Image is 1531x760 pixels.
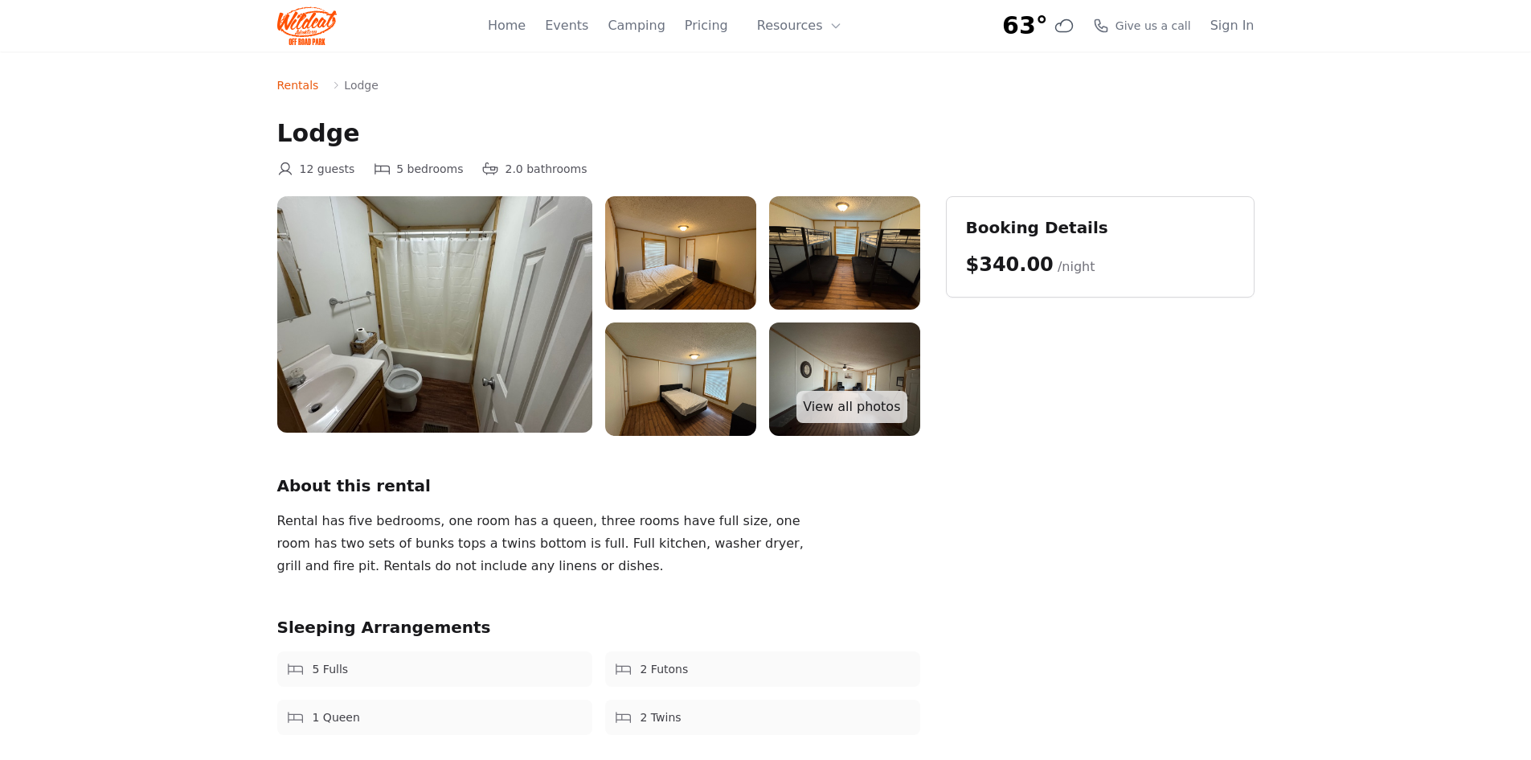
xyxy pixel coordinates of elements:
[277,119,1255,148] h1: Lodge
[1093,18,1191,34] a: Give us a call
[641,709,682,725] span: 2 Twins
[966,216,1234,239] h2: Booking Details
[277,77,319,93] a: Rentals
[277,510,809,577] div: Rental has five bedrooms, one room has a queen, three rooms have full size, one room has two sets...
[747,10,852,42] button: Resources
[796,391,907,423] a: View all photos
[1058,259,1095,274] span: /night
[488,16,526,35] a: Home
[1210,16,1255,35] a: Sign In
[313,709,360,725] span: 1 Queen
[277,77,1255,93] nav: Breadcrumb
[313,661,349,677] span: 5 Fulls
[505,161,587,177] span: 2.0 bathrooms
[277,616,920,639] h2: Sleeping Arrangements
[344,77,379,93] span: Lodge
[769,196,920,310] img: lodge%2012.jpg
[277,196,592,433] img: lodge%2014.jpg
[685,16,728,35] a: Pricing
[641,661,689,677] span: 2 Futons
[608,16,665,35] a: Camping
[300,161,355,177] span: 12 guests
[769,322,920,436] img: lodge%2010.jpg
[1116,18,1191,34] span: Give us a call
[1002,11,1048,40] span: 63°
[605,322,756,436] img: lodge%2011.jpg
[605,196,756,310] img: lodge%2013.jpg
[277,474,920,497] h2: About this rental
[545,16,588,35] a: Events
[396,161,463,177] span: 5 bedrooms
[966,253,1054,276] span: $340.00
[277,6,338,45] img: Wildcat Logo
